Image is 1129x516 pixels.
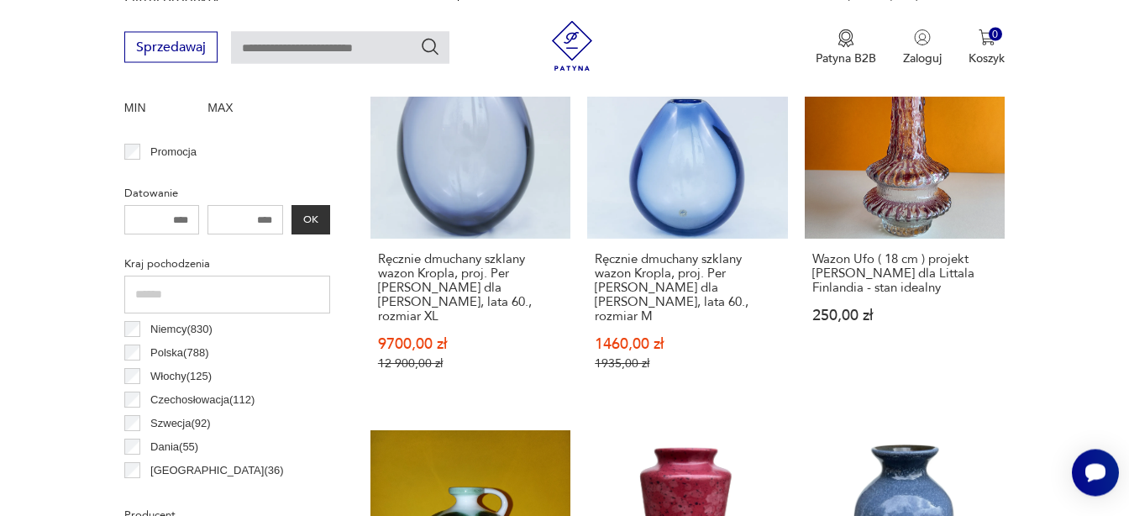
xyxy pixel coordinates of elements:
[207,96,283,123] label: MAX
[595,337,780,351] p: 1460,00 zł
[816,29,876,66] button: Patyna B2B
[378,252,563,324] h3: Ręcznie dmuchany szklany wazon Kropla, proj. Per [PERSON_NAME] dla [PERSON_NAME], lata 60., rozmi...
[816,50,876,66] p: Patyna B2B
[150,344,208,362] p: Polska ( 788 )
[124,255,330,273] p: Kraj pochodzenia
[989,27,1003,41] div: 0
[124,42,218,54] a: Sprzedawaj
[969,50,1005,66] p: Koszyk
[150,320,213,339] p: Niemcy ( 830 )
[812,252,997,295] h3: Wazon Ufo ( 18 cm ) projekt [PERSON_NAME] dla Littala Finlandia - stan idealny
[969,29,1005,66] button: 0Koszyk
[150,414,211,433] p: Szwecja ( 92 )
[812,308,997,323] p: 250,00 zł
[420,36,440,56] button: Szukaj
[903,50,942,66] p: Zaloguj
[378,337,563,351] p: 9700,00 zł
[124,31,218,62] button: Sprzedawaj
[816,29,876,66] a: Ikona medaluPatyna B2B
[805,39,1005,403] a: Wazon Ufo ( 18 cm ) projekt Timo Sarpaneva dla Littala Finlandia - stan idealnyWazon Ufo ( 18 cm ...
[150,143,197,161] p: Promocja
[150,485,207,503] p: Francja ( 34 )
[587,39,787,403] a: SaleKlasykRęcznie dmuchany szklany wazon Kropla, proj. Per Lütken dla Holmegaard, lata 60., rozmi...
[150,461,283,480] p: [GEOGRAPHIC_DATA] ( 36 )
[979,29,995,45] img: Ikona koszyka
[914,29,931,45] img: Ikonka użytkownika
[1072,449,1119,496] iframe: Smartsupp widget button
[547,20,597,71] img: Patyna - sklep z meblami i dekoracjami vintage
[291,205,330,234] button: OK
[838,29,854,47] img: Ikona medalu
[903,29,942,66] button: Zaloguj
[595,252,780,324] h3: Ręcznie dmuchany szklany wazon Kropla, proj. Per [PERSON_NAME] dla [PERSON_NAME], lata 60., rozmi...
[595,356,780,371] p: 1935,00 zł
[150,438,198,456] p: Dania ( 55 )
[370,39,570,403] a: SaleKlasykRęcznie dmuchany szklany wazon Kropla, proj. Per Lütken dla Holmegaard, lata 60., rozmi...
[150,391,255,409] p: Czechosłowacja ( 112 )
[150,367,212,386] p: Włochy ( 125 )
[124,184,330,203] p: Datowanie
[124,96,200,123] label: MIN
[378,356,563,371] p: 12 900,00 zł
